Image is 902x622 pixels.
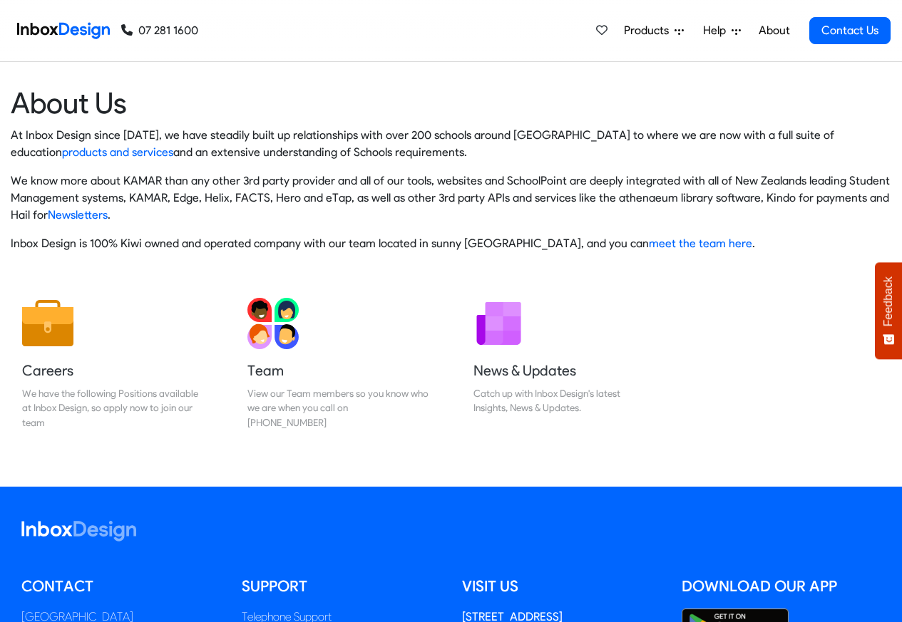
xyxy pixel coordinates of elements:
a: Contact Us [809,17,891,44]
h5: Careers [22,361,203,380]
h5: Support [242,576,441,597]
a: News & Updates Catch up with Inbox Design's latest Insights, News & Updates. [462,286,666,441]
p: We know more about KAMAR than any other 3rd party provider and all of our tools, websites and Sch... [11,172,891,224]
a: 07 281 1600 [121,22,198,39]
a: Team View our Team members so you know who we are when you call on [PHONE_NUMBER] [236,286,440,441]
h5: Contact [21,576,220,597]
a: Newsletters [48,208,108,222]
img: 2022_01_13_icon_team.svg [247,298,299,349]
a: products and services [62,145,173,159]
span: Feedback [882,276,895,326]
a: Products [618,16,690,45]
p: At Inbox Design since [DATE], we have steadily built up relationships with over 200 schools aroun... [11,127,891,161]
h5: Download our App [682,576,881,597]
a: Help [697,16,747,45]
div: We have the following Positions available at Inbox Design, so apply now to join our team [22,386,203,430]
div: View our Team members so you know who we are when you call on [PHONE_NUMBER] [247,386,429,430]
a: meet the team here [649,237,752,250]
button: Feedback - Show survey [875,262,902,359]
a: About [754,16,794,45]
h5: Team [247,361,429,380]
img: 2022_01_13_icon_job.svg [22,298,73,349]
span: Help [703,22,732,39]
h5: Visit us [462,576,661,597]
p: Inbox Design is 100% Kiwi owned and operated company with our team located in sunny [GEOGRAPHIC_D... [11,235,891,252]
h5: News & Updates [473,361,655,380]
img: 2022_01_12_icon_newsletter.svg [473,298,525,349]
img: logo_inboxdesign_white.svg [21,521,136,541]
span: Products [624,22,675,39]
a: Careers We have the following Positions available at Inbox Design, so apply now to join our team [11,286,215,441]
div: Catch up with Inbox Design's latest Insights, News & Updates. [473,386,655,415]
heading: About Us [11,85,891,121]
